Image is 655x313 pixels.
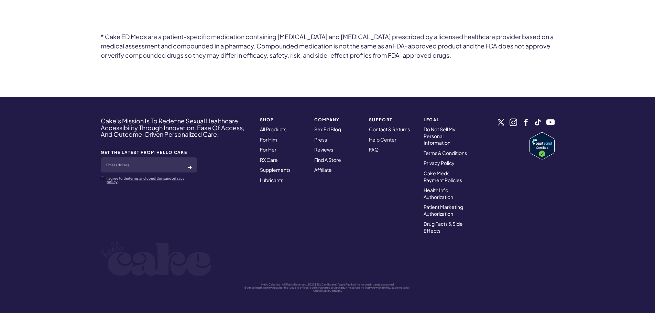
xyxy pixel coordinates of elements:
[314,136,327,143] a: Press
[313,289,342,292] a: A Hello Cake Company
[101,32,555,60] h6: * Cake ED Meds are a patient-specific medication containing [MEDICAL_DATA] and [MEDICAL_DATA] pre...
[424,126,456,146] a: Do Not Sell My Personal Information
[101,283,555,286] p: Hello Cake, Inc. All Rights Reserved, 2023 | SSL Certificate | Apple Pay & all major credit cards...
[260,167,291,173] a: Supplements
[424,150,467,156] a: Terms & Conditions
[260,136,277,143] a: For Him
[260,177,283,183] a: Lubricants
[369,136,396,143] a: Help Center
[424,187,453,200] a: Health Info Authorization
[314,157,341,163] a: Find A Store
[129,176,165,180] a: terms and conditions
[260,146,276,153] a: For Her
[260,118,306,122] strong: SHOP
[314,118,361,122] strong: COMPANY
[424,204,463,217] a: Patient Marketing Authorization
[530,132,555,159] a: Verify LegitScript Approval for www.hellocake.com
[101,286,555,289] p: By entering this site you swear that you are of legal age in your area to view adult material and...
[369,118,415,122] strong: Support
[101,241,212,277] img: logo-white
[314,126,341,132] a: Sex Ed Blog
[424,118,470,122] strong: Legal
[260,157,278,163] a: RX Care
[424,170,462,183] a: Cake Meds Payment Policies
[424,160,455,166] a: Privacy Policy
[369,146,379,153] a: FAQ
[424,221,463,234] a: Drug Facts & Side Effects
[314,146,333,153] a: Reviews
[101,150,197,155] strong: GET THE LATEST FROM HELLO CAKE
[314,167,332,173] a: Affiliate
[369,126,410,132] a: Contact & Returns
[530,132,555,159] img: Verify Approval for www.hellocake.com
[101,118,251,138] h4: Cake’s Mission Is To Redefine Sexual Healthcare Accessibility Through Innovation, Ease Of Access,...
[260,126,286,132] a: All Products
[107,177,197,183] p: I agree to the and .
